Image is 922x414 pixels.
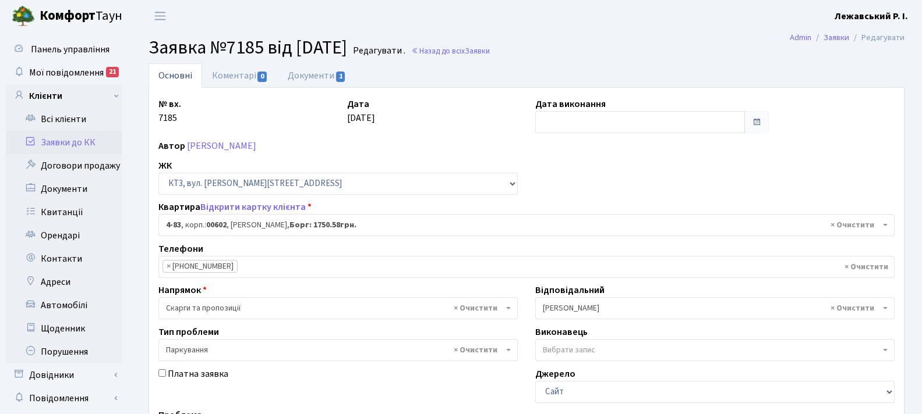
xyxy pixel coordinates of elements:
[166,219,880,231] span: <b>4-83</b>, корп.: <b>00602</b>, Власенко Вадим Вікторович, <b>Борг: 1750.58грн.</b>
[6,247,122,270] a: Контакти
[158,200,312,214] label: Квартира
[849,31,905,44] li: Редагувати
[158,339,518,361] span: Паркування
[12,5,35,28] img: logo.png
[543,302,880,314] span: Онищенко В.І.
[454,302,497,314] span: Видалити всі елементи
[831,219,874,231] span: Видалити всі елементи
[150,97,338,133] div: 7185
[835,9,908,23] a: Лежавський Р. І.
[6,340,122,363] a: Порушення
[6,387,122,410] a: Повідомлення
[278,63,356,88] a: Документи
[835,10,908,23] b: Лежавський Р. І.
[6,61,122,84] a: Мої повідомлення21
[465,45,490,56] span: Заявки
[257,72,267,82] span: 0
[166,302,503,314] span: Скарги та пропозиції
[158,159,172,173] label: ЖК
[790,31,811,44] a: Admin
[166,344,503,356] span: Паркування
[158,283,207,297] label: Напрямок
[106,67,119,77] div: 21
[535,97,606,111] label: Дата виконання
[158,297,518,319] span: Скарги та пропозиції
[149,34,347,61] span: Заявка №7185 від [DATE]
[831,302,874,314] span: Видалити всі елементи
[6,270,122,294] a: Адреси
[6,317,122,340] a: Щоденник
[166,219,181,231] b: 4-83
[163,260,238,273] li: (097) 499-65-68
[40,6,122,26] span: Таун
[206,219,227,231] b: 00602
[200,201,306,213] a: Відкрити картку клієнта
[347,97,369,111] label: Дата
[202,63,278,88] a: Коментарі
[535,283,605,297] label: Відповідальний
[40,6,96,25] b: Комфорт
[6,177,122,201] a: Документи
[535,367,575,381] label: Джерело
[158,242,203,256] label: Телефони
[158,139,185,153] label: Автор
[6,363,122,387] a: Довідники
[168,367,228,381] label: Платна заявка
[6,38,122,61] a: Панель управління
[158,97,181,111] label: № вх.
[6,108,122,131] a: Всі клієнти
[535,325,588,339] label: Виконавець
[543,344,595,356] span: Вибрати запис
[772,26,922,50] nav: breadcrumb
[146,6,175,26] button: Переключити навігацію
[338,97,527,133] div: [DATE]
[158,325,219,339] label: Тип проблеми
[535,297,895,319] span: Онищенко В.І.
[187,140,256,152] a: [PERSON_NAME]
[454,344,497,356] span: Видалити всі елементи
[6,131,122,154] a: Заявки до КК
[6,154,122,177] a: Договори продажу
[824,31,849,44] a: Заявки
[6,201,122,224] a: Квитанції
[289,219,356,231] b: Борг: 1750.58грн.
[336,72,345,82] span: 1
[158,214,895,236] span: <b>4-83</b>, корп.: <b>00602</b>, Власенко Вадим Вікторович, <b>Борг: 1750.58грн.</b>
[845,261,888,273] span: Видалити всі елементи
[411,45,490,56] a: Назад до всіхЗаявки
[31,43,109,56] span: Панель управління
[29,66,104,79] span: Мої повідомлення
[6,224,122,247] a: Орендарі
[167,260,171,272] span: ×
[6,84,122,108] a: Клієнти
[6,294,122,317] a: Автомобілі
[149,63,202,88] a: Основні
[351,45,405,56] small: Редагувати .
